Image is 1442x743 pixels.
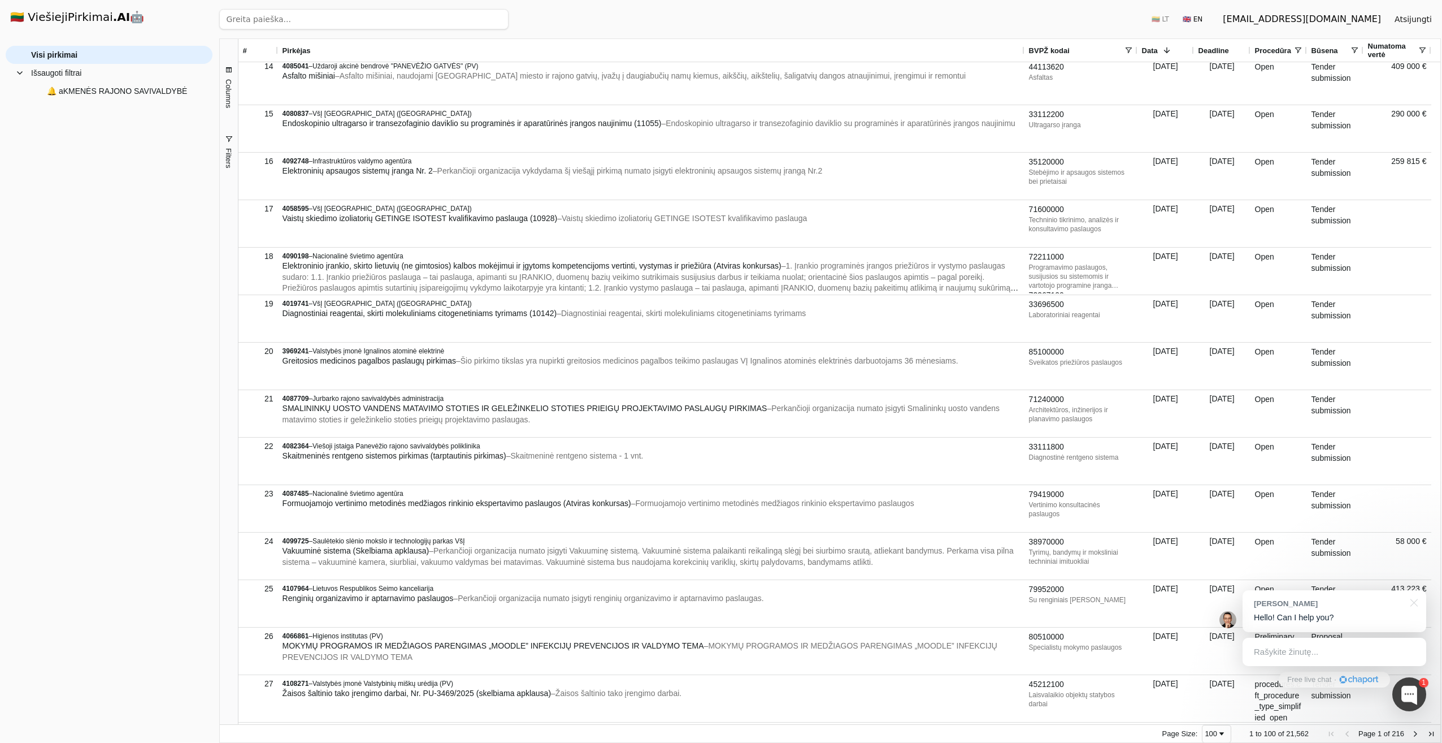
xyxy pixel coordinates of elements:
[283,585,309,593] span: 4107964
[224,79,233,108] span: Columns
[283,584,1020,593] div: –
[1029,584,1133,595] div: 79952000
[1029,157,1133,168] div: 35120000
[1194,153,1250,200] div: [DATE]
[283,490,309,498] span: 4087485
[1029,548,1133,566] div: Tyrimų, bandymų ir moksliniai techniniai imituokliai
[283,404,1000,424] span: – Perkančioji organizacija numato įsigyti Smalininkų uosto vandens matavimo stoties ir geležinkel...
[1029,632,1133,643] div: 80510000
[243,391,273,407] div: 21
[1029,215,1133,234] div: Techninio tikrinimo, analizės ir konsultavimo paslaugos
[1029,204,1133,215] div: 71600000
[283,119,662,128] span: Endoskopinio ultragarso ir transezofaginio daviklio su programinės ir aparatūrinės įrangos naujin...
[1194,390,1250,437] div: [DATE]
[1368,42,1418,59] span: Numatoma vertė
[1137,580,1194,627] div: [DATE]
[283,404,767,413] span: SMALININKŲ UOSTO VANDENS MATAVIMO STOTIES IR GELEŽINKELIO STOTIES PRIEIGŲ PROJEKTAVIMO PASLAUGŲ P...
[557,309,806,318] span: – Diagnostiniai reagentai, skirti molekuliniams citogenetiniams tyrimams
[1307,390,1363,437] div: Tender submission
[283,394,1020,403] div: –
[312,205,472,213] span: VšĮ [GEOGRAPHIC_DATA] ([GEOGRAPHIC_DATA])
[1307,485,1363,532] div: Tender submission
[47,83,187,100] span: 🔔 aKMENĖS RAJONO SAVIVALDYBĖ
[1279,672,1389,688] a: Free live chat·
[283,442,309,450] span: 4082364
[1029,394,1133,405] div: 71240000
[1307,105,1363,152] div: Tender submission
[1378,729,1382,738] span: 1
[1194,580,1250,627] div: [DATE]
[1194,438,1250,485] div: [DATE]
[283,537,309,545] span: 4099725
[283,252,1020,261] div: –
[1029,109,1133,120] div: 33112200
[1029,299,1133,310] div: 33696500
[1205,729,1217,738] div: 100
[1137,628,1194,675] div: [DATE]
[1363,153,1431,200] div: 259 815 €
[113,10,131,24] strong: .AI
[283,166,433,175] span: Elektroninių apsaugos sistemų įranga Nr. 2
[1029,643,1133,652] div: Specialistų mokymo paslaugos
[312,252,403,260] span: Nacionalinė švietimo agentūra
[1363,58,1431,105] div: 409 000 €
[1363,580,1431,627] div: 413 223 €
[312,680,453,688] span: Valstybės įmonė Valstybinių miškų urėdija (PV)
[283,489,1020,498] div: –
[312,62,479,70] span: Uždaroji akcinė bendrovė "PANEVĖŽIO GATVĖS" (PV)
[1307,343,1363,390] div: Tender submission
[1307,438,1363,485] div: Tender submission
[1137,200,1194,247] div: [DATE]
[243,58,273,75] div: 14
[243,248,273,265] div: 18
[1194,58,1250,105] div: [DATE]
[283,679,1020,688] div: –
[283,261,781,270] span: Elektroninio įrankio, skirto lietuvių (ne gimtosios) kalbos mokėjimui ir įgytoms kompetencijoms v...
[456,356,958,365] span: – Šio pirkimo tikslas yra nupirkti greitosios medicinos pagalbos teikimo paslaugas VĮ Ignalinos a...
[1363,533,1431,580] div: 58 000 €
[1137,485,1194,532] div: [DATE]
[312,347,444,355] span: Valstybės įmonė Ignalinos atominė elektrinė
[1250,390,1307,437] div: Open
[1254,612,1415,624] p: Hello! Can I help you?
[1392,729,1404,738] span: 216
[283,299,1020,308] div: –
[283,442,1020,451] div: –
[1194,628,1250,675] div: [DATE]
[1223,12,1381,26] div: [EMAIL_ADDRESS][DOMAIN_NAME]
[243,676,273,692] div: 27
[1307,200,1363,247] div: Tender submission
[1250,485,1307,532] div: Open
[283,347,1020,356] div: –
[243,486,273,502] div: 23
[283,689,551,698] span: Žaisos šaltinio tako įrengimo darbai, Nr. PU-3469/2025 (skelbiama apklausa)
[283,680,309,688] span: 4108271
[433,166,822,175] span: – Perkančioji organizacija vykdydama šį viešąjį pirkimą numato įsigyti elektroninių apsaugos sist...
[1029,405,1133,424] div: Architektūros, inžinerijos ir planavimo paslaugos
[506,451,644,460] span: – Skaitmeninė rentgeno sistema - 1 vnt.
[1307,153,1363,200] div: Tender submission
[1250,200,1307,247] div: Open
[243,201,273,217] div: 17
[243,153,273,170] div: 16
[1137,58,1194,105] div: [DATE]
[243,533,273,550] div: 24
[312,300,472,308] span: VšĮ [GEOGRAPHIC_DATA] ([GEOGRAPHIC_DATA])
[243,343,273,360] div: 20
[243,46,247,55] span: #
[1029,168,1133,186] div: Stebėjimo ir apsaugos sistemos bei prietaisai
[661,119,1015,128] span: – Endoskopinio ultragarso ir transezofaginio daviklio su programinės ir aparatūrinės įrangos nauj...
[312,442,480,450] span: Viešoji įstaiga Panevėžio rajono savivaldybės poliklinika
[1029,537,1133,548] div: 38970000
[557,214,807,223] span: – Vaistų skiedimo izoliatorių GETINGE ISOTEST kvalifikavimo paslauga
[283,110,309,118] span: 4080837
[283,594,454,603] span: Renginių organizavimo ir aptarnavimo paslaugos
[1250,343,1307,390] div: Open
[1311,46,1338,55] span: Būsena
[283,641,997,662] span: – MOKYMŲ PROGRAMOS IR MEDŽIAGOS PARENGIMAS „MOODLE” INFEKCIJŲ PREVENCIJOS IR VALDYMO TEMA
[1307,295,1363,342] div: Tender submission
[283,499,631,508] span: Formuojamojo vertinimo metodinės medžiagos rinkinio ekspertavimo paslaugos (Atviras konkursas)
[1250,58,1307,105] div: Open
[1029,252,1133,263] div: 72211000
[1250,295,1307,342] div: Open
